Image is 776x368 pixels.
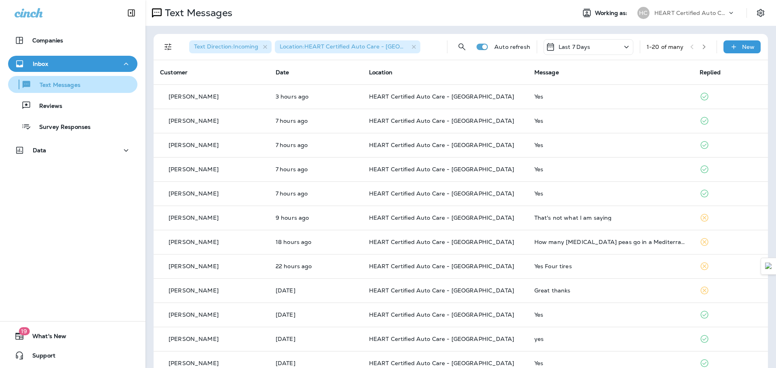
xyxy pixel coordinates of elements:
span: HEART Certified Auto Care - [GEOGRAPHIC_DATA] [369,93,514,100]
button: Collapse Sidebar [120,5,143,21]
p: Companies [32,37,63,44]
p: [PERSON_NAME] [169,311,219,318]
div: Text Direction:Incoming [189,40,272,53]
p: [PERSON_NAME] [169,142,219,148]
button: 19What's New [8,328,137,344]
p: Text Messages [162,7,232,19]
p: Last 7 Days [559,44,590,50]
p: [PERSON_NAME] [169,190,219,197]
p: [PERSON_NAME] [169,263,219,269]
div: Yes [534,166,687,172]
span: HEART Certified Auto Care - [GEOGRAPHIC_DATA] [369,311,514,318]
img: Detect Auto [765,263,772,270]
div: Yes [534,93,687,100]
p: Auto refresh [494,44,530,50]
span: Text Direction : Incoming [194,43,258,50]
p: Sep 12, 2025 09:07 AM [276,142,356,148]
p: [PERSON_NAME] [169,93,219,100]
button: Reviews [8,97,137,114]
span: HEART Certified Auto Care - [GEOGRAPHIC_DATA] [369,335,514,343]
p: Sep 11, 2025 11:21 AM [276,336,356,342]
span: Date [276,69,289,76]
button: Inbox [8,56,137,72]
span: HEART Certified Auto Care - [GEOGRAPHIC_DATA] [369,141,514,149]
span: HEART Certified Auto Care - [GEOGRAPHIC_DATA] [369,117,514,124]
div: Yes [534,311,687,318]
span: Location : HEART Certified Auto Care - [GEOGRAPHIC_DATA] [280,43,447,50]
span: Customer [160,69,188,76]
span: HEART Certified Auto Care - [GEOGRAPHIC_DATA] [369,190,514,197]
div: Yes [534,142,687,148]
p: Reviews [31,103,62,110]
span: Support [24,352,55,362]
button: Text Messages [8,76,137,93]
div: Yes [534,118,687,124]
span: Working as: [595,10,629,17]
p: Sep 11, 2025 10:52 AM [276,360,356,366]
p: Text Messages [32,82,80,89]
span: HEART Certified Auto Care - [GEOGRAPHIC_DATA] [369,214,514,221]
p: Sep 11, 2025 12:28 PM [276,287,356,294]
span: Location [369,69,392,76]
p: Survey Responses [31,124,91,131]
p: Sep 12, 2025 07:08 AM [276,214,356,221]
p: Sep 12, 2025 09:07 AM [276,118,356,124]
div: Yes Four tires [534,263,687,269]
p: Sep 12, 2025 01:02 PM [276,93,356,100]
p: [PERSON_NAME] [169,239,219,245]
div: Yes [534,360,687,366]
span: Replied [700,69,721,76]
button: Survey Responses [8,118,137,135]
p: New [742,44,755,50]
p: [PERSON_NAME] [169,336,219,342]
p: Sep 11, 2025 05:46 PM [276,263,356,269]
p: Sep 12, 2025 09:07 AM [276,166,356,172]
div: Location:HEART Certified Auto Care - [GEOGRAPHIC_DATA] [275,40,420,53]
div: HC [637,7,649,19]
p: Sep 12, 2025 09:05 AM [276,190,356,197]
span: HEART Certified Auto Care - [GEOGRAPHIC_DATA] [369,166,514,173]
span: 19 [19,327,30,335]
span: HEART Certified Auto Care - [GEOGRAPHIC_DATA] [369,263,514,270]
div: 1 - 20 of many [647,44,684,50]
span: HEART Certified Auto Care - [GEOGRAPHIC_DATA] [369,287,514,294]
div: That's not what I am saying [534,214,687,221]
p: [PERSON_NAME] [169,360,219,366]
p: [PERSON_NAME] [169,166,219,172]
button: Companies [8,32,137,48]
p: Sep 11, 2025 09:26 PM [276,239,356,245]
div: How many black eye peas go in a Mediterranean soup? [534,239,687,245]
p: Inbox [33,61,48,67]
div: yes [534,336,687,342]
div: Yes [534,190,687,197]
span: What's New [24,333,66,343]
button: Settings [753,6,768,20]
p: Sep 11, 2025 12:28 PM [276,311,356,318]
p: HEART Certified Auto Care [654,10,727,16]
p: Data [33,147,46,154]
button: Data [8,142,137,158]
p: [PERSON_NAME] [169,118,219,124]
span: HEART Certified Auto Care - [GEOGRAPHIC_DATA] [369,360,514,367]
span: HEART Certified Auto Care - [GEOGRAPHIC_DATA] [369,238,514,246]
div: Great thanks [534,287,687,294]
p: [PERSON_NAME] [169,287,219,294]
button: Filters [160,39,176,55]
span: Message [534,69,559,76]
button: Search Messages [454,39,470,55]
p: [PERSON_NAME] [169,214,219,221]
button: Support [8,347,137,364]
